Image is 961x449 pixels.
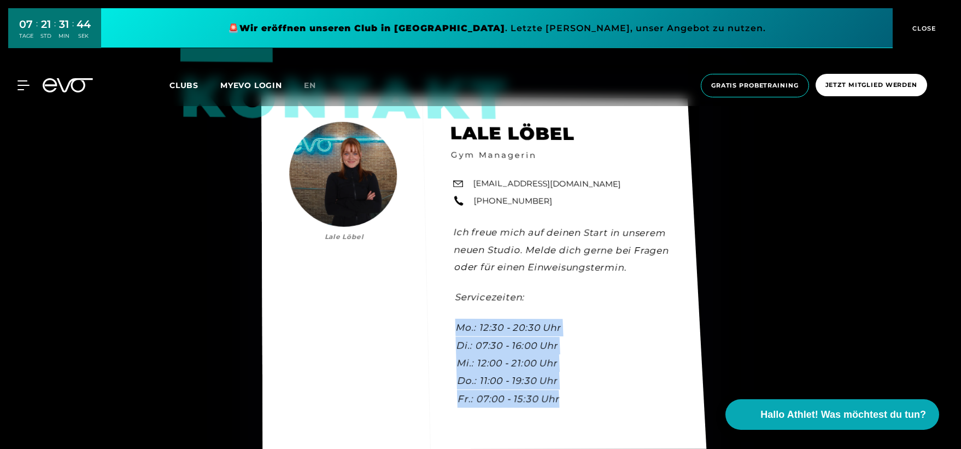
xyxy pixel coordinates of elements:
[760,407,926,422] span: Hallo Athlet! Was möchtest du tun?
[77,32,91,40] div: SEK
[304,79,329,92] a: en
[698,74,812,97] a: Gratis Probetraining
[893,8,953,48] button: CLOSE
[19,32,33,40] div: TAGE
[711,81,799,90] span: Gratis Probetraining
[304,80,316,90] span: en
[473,178,621,190] a: [EMAIL_ADDRESS][DOMAIN_NAME]
[725,399,939,430] button: Hallo Athlet! Was möchtest du tun?
[72,18,74,46] div: :
[220,80,282,90] a: MYEVO LOGIN
[825,80,917,90] span: Jetzt Mitglied werden
[812,74,930,97] a: Jetzt Mitglied werden
[77,16,91,32] div: 44
[40,32,51,40] div: STD
[910,24,936,33] span: CLOSE
[473,195,553,207] a: [PHONE_NUMBER]
[54,18,56,46] div: :
[19,16,33,32] div: 07
[40,16,51,32] div: 21
[58,16,69,32] div: 31
[169,80,220,90] a: Clubs
[58,32,69,40] div: MIN
[169,80,198,90] span: Clubs
[36,18,38,46] div: :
